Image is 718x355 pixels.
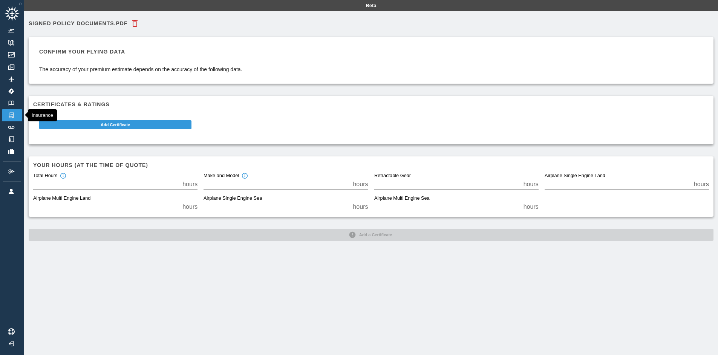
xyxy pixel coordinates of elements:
[39,120,191,129] button: Add Certificate
[182,202,197,211] p: hours
[29,21,127,26] h6: Signed Policy Documents.pdf
[694,180,709,189] p: hours
[374,173,411,179] label: Retractable Gear
[524,180,539,189] p: hours
[39,47,242,56] h6: Confirm your flying data
[60,173,66,179] svg: Total hours in fixed-wing aircraft
[545,173,605,179] label: Airplane Single Engine Land
[33,173,66,179] div: Total Hours
[353,202,368,211] p: hours
[353,180,368,189] p: hours
[204,173,248,179] div: Make and Model
[33,161,709,169] h6: Your hours (at the time of quote)
[374,195,430,202] label: Airplane Multi Engine Sea
[182,180,197,189] p: hours
[204,195,262,202] label: Airplane Single Engine Sea
[33,195,90,202] label: Airplane Multi Engine Land
[33,100,709,109] h6: Certificates & Ratings
[524,202,539,211] p: hours
[242,173,248,179] svg: Total hours in the make and model of the insured aircraft
[39,66,242,73] p: The accuracy of your premium estimate depends on the accuracy of the following data.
